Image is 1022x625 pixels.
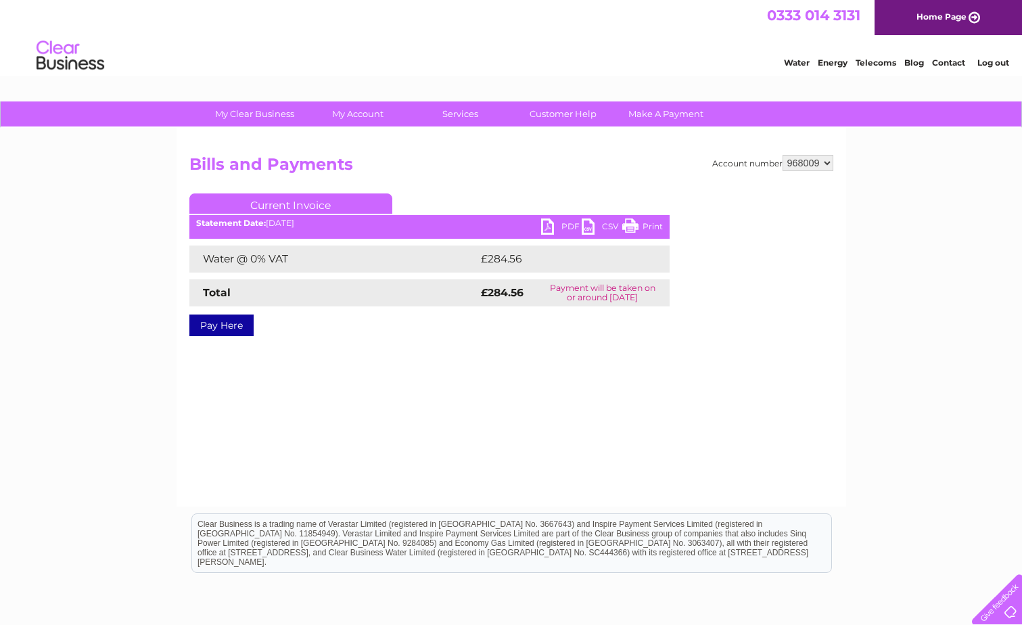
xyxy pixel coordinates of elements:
[536,279,669,306] td: Payment will be taken on or around [DATE]
[784,57,810,68] a: Water
[712,155,833,171] div: Account number
[507,101,619,126] a: Customer Help
[36,35,105,76] img: logo.png
[189,246,478,273] td: Water @ 0% VAT
[189,315,254,336] a: Pay Here
[192,7,831,66] div: Clear Business is a trading name of Verastar Limited (registered in [GEOGRAPHIC_DATA] No. 3667643...
[904,57,924,68] a: Blog
[199,101,310,126] a: My Clear Business
[196,218,266,228] b: Statement Date:
[932,57,965,68] a: Contact
[189,193,392,214] a: Current Invoice
[856,57,896,68] a: Telecoms
[541,218,582,238] a: PDF
[189,155,833,181] h2: Bills and Payments
[404,101,516,126] a: Services
[478,246,646,273] td: £284.56
[189,218,670,228] div: [DATE]
[582,218,622,238] a: CSV
[818,57,847,68] a: Energy
[622,218,663,238] a: Print
[481,286,524,299] strong: £284.56
[203,286,231,299] strong: Total
[302,101,413,126] a: My Account
[977,57,1009,68] a: Log out
[610,101,722,126] a: Make A Payment
[767,7,860,24] a: 0333 014 3131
